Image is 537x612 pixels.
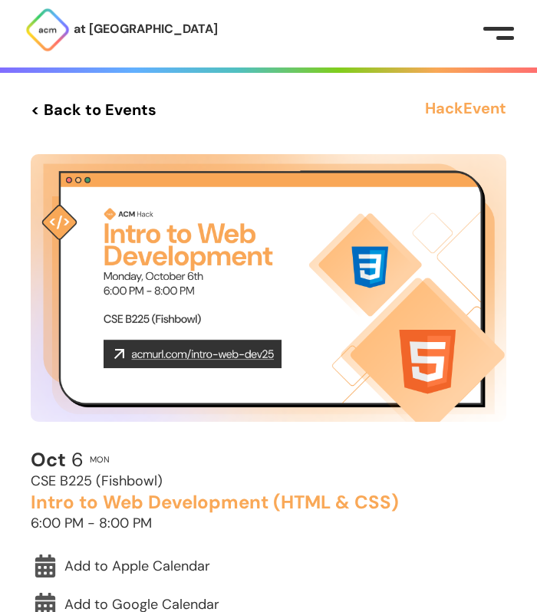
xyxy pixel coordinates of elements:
[31,96,156,123] a: < Back to Events
[74,19,218,39] p: at [GEOGRAPHIC_DATA]
[31,492,399,512] h2: Intro to Web Development (HTML & CSS)
[31,449,84,471] h2: 6
[31,154,506,422] img: Event Cover Photo
[31,516,152,531] h2: 6:00 PM - 8:00 PM
[31,474,163,489] h2: CSE B225 (Fishbowl)
[31,447,66,472] b: Oct
[25,7,218,53] a: at [GEOGRAPHIC_DATA]
[31,548,506,584] a: Add to Apple Calendar
[425,96,506,123] h3: Hack Event
[90,455,110,464] h2: Mon
[25,7,71,53] img: ACM Logo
